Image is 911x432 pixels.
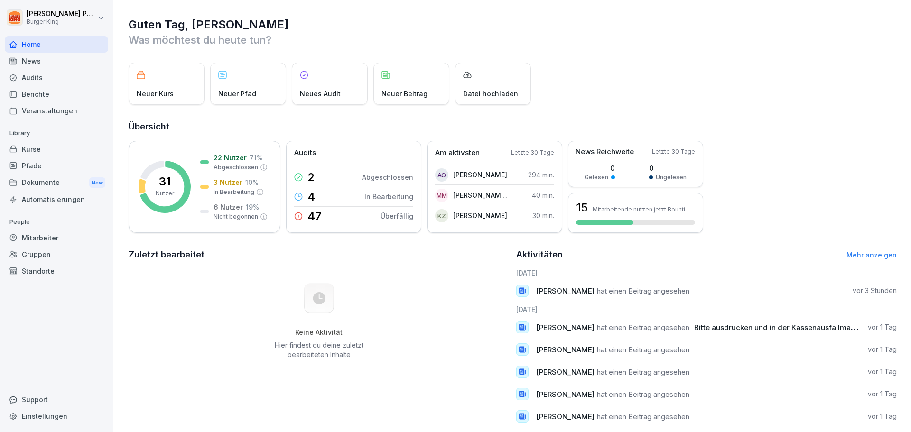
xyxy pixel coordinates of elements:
a: News [5,53,108,69]
p: Neuer Pfad [218,89,256,99]
a: DokumenteNew [5,174,108,192]
p: In Bearbeitung [364,192,413,202]
p: 31 [159,176,171,187]
h6: [DATE] [516,268,897,278]
p: 6 Nutzer [214,202,243,212]
p: Abgeschlossen [214,163,258,172]
p: 22 Nutzer [214,153,247,163]
span: hat einen Beitrag angesehen [597,323,689,332]
h2: Aktivitäten [516,248,563,261]
p: Burger King [27,18,96,25]
p: Was möchtest du heute tun? [129,32,897,47]
p: Audits [294,147,316,158]
p: News Reichweite [576,147,634,157]
span: [PERSON_NAME] [536,286,595,295]
p: 10 % [245,177,259,187]
div: AO [435,168,448,182]
a: Kurse [5,141,108,157]
span: hat einen Beitrag angesehen [597,368,689,377]
a: Mitarbeiter [5,230,108,246]
a: Standorte [5,263,108,279]
div: MM [435,189,448,202]
a: Mehr anzeigen [846,251,897,259]
p: vor 1 Tag [868,322,897,332]
p: 294 min. [528,170,554,180]
a: Gruppen [5,246,108,263]
p: [PERSON_NAME] [453,170,507,180]
p: Mitarbeitende nutzen jetzt Bounti [593,206,685,213]
p: In Bearbeitung [214,188,254,196]
h2: Übersicht [129,120,897,133]
h6: [DATE] [516,304,897,314]
p: 47 [307,211,322,222]
p: 71 % [250,153,263,163]
p: vor 1 Tag [868,412,897,421]
a: Veranstaltungen [5,102,108,119]
span: hat einen Beitrag angesehen [597,345,689,354]
div: New [89,177,105,188]
p: 3 Nutzer [214,177,242,187]
p: Neuer Beitrag [381,89,428,99]
div: Support [5,391,108,408]
a: Einstellungen [5,408,108,424]
a: Pfade [5,157,108,174]
p: vor 1 Tag [868,345,897,354]
span: hat einen Beitrag angesehen [597,390,689,399]
p: Am aktivsten [435,147,480,158]
a: Automatisierungen [5,191,108,208]
p: 0 [585,163,615,173]
a: Berichte [5,86,108,102]
div: KZ [435,209,448,222]
p: [PERSON_NAME] [PERSON_NAME] [453,190,508,200]
h5: Keine Aktivität [271,328,367,337]
p: Letzte 30 Tage [511,148,554,157]
p: Ungelesen [656,173,687,182]
p: 2 [307,172,315,183]
span: [PERSON_NAME] [536,412,595,421]
p: Abgeschlossen [362,172,413,182]
p: Hier findest du deine zuletzt bearbeiteten Inhalte [271,340,367,359]
p: Gelesen [585,173,608,182]
div: Dokumente [5,174,108,192]
p: Datei hochladen [463,89,518,99]
a: Home [5,36,108,53]
p: 19 % [246,202,259,212]
h3: 15 [576,200,588,216]
span: hat einen Beitrag angesehen [597,286,689,295]
p: Nutzer [156,189,174,198]
h1: Guten Tag, [PERSON_NAME] [129,17,897,32]
p: 40 min. [532,190,554,200]
p: [PERSON_NAME] Pecher [27,10,96,18]
span: [PERSON_NAME] [536,368,595,377]
p: 30 min. [532,211,554,221]
h2: Zuletzt bearbeitet [129,248,510,261]
p: Letzte 30 Tage [652,147,695,156]
p: 4 [307,191,315,202]
p: Überfällig [381,211,413,221]
span: [PERSON_NAME] [536,323,595,332]
span: hat einen Beitrag angesehen [597,412,689,421]
span: [PERSON_NAME] [536,390,595,399]
p: 0 [649,163,687,173]
p: [PERSON_NAME] [453,211,507,221]
span: [PERSON_NAME] [536,345,595,354]
p: vor 3 Stunden [853,286,897,295]
p: vor 1 Tag [868,389,897,399]
a: Audits [5,69,108,86]
p: People [5,214,108,230]
p: Nicht begonnen [214,212,258,221]
p: Neues Audit [300,89,341,99]
p: vor 1 Tag [868,367,897,377]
